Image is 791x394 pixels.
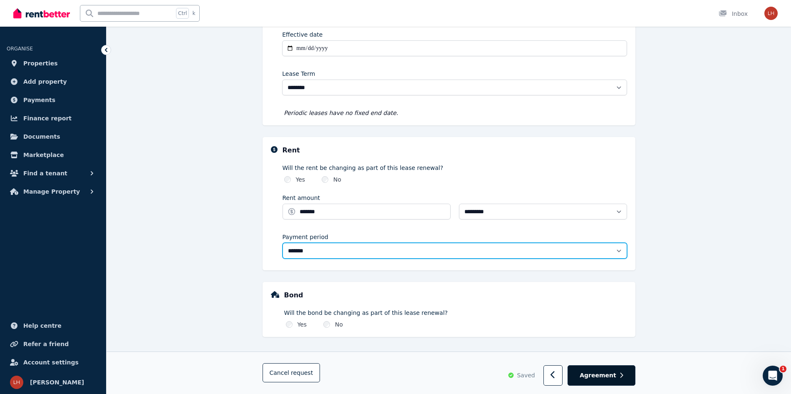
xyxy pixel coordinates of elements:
label: Yes [296,175,305,184]
label: Will the rent be changing as part of this lease renewal? [283,164,627,172]
span: [PERSON_NAME] [30,377,84,387]
span: ORGANISE [7,46,33,52]
a: Add property [7,73,99,90]
span: Manage Property [23,187,80,197]
button: Cancelrequest [263,364,320,383]
img: RentBetter [13,7,70,20]
button: Agreement [568,366,635,386]
label: No [335,320,343,329]
a: Documents [7,128,99,145]
span: Finance report [23,113,72,123]
button: Find a tenant [7,165,99,182]
div: Inbox [719,10,748,18]
span: Ctrl [176,8,189,19]
span: Properties [23,58,58,68]
h5: Rent [283,145,300,155]
img: Leona Harrison [10,376,23,389]
span: 1 [780,366,786,372]
span: Add property [23,77,67,87]
label: Effective date [282,30,322,39]
label: Lease Term [282,70,315,78]
span: k [192,10,195,17]
span: Saved [517,372,535,380]
a: Finance report [7,110,99,127]
span: Refer a friend [23,339,69,349]
span: Agreement [580,372,616,380]
span: Payments [23,95,55,105]
a: Payments [7,92,99,108]
label: Yes [298,320,307,329]
label: No [333,175,341,184]
span: Cancel [270,370,313,377]
span: Documents [23,132,60,142]
button: Manage Property [7,183,99,200]
label: Will the bond be changing as part of this lease renewal? [284,309,627,317]
a: Marketplace [7,147,99,163]
p: Periodic leases have no fixed end date. [282,109,627,117]
h5: Bond [284,290,303,300]
img: Leona Harrison [764,7,778,20]
a: Help centre [7,317,99,334]
label: Rent amount [283,194,320,202]
a: Account settings [7,354,99,371]
span: Marketplace [23,150,64,160]
span: request [291,369,313,377]
a: Refer a friend [7,336,99,352]
span: Account settings [23,357,79,367]
iframe: Intercom live chat [763,366,783,386]
label: Payment period [283,233,328,241]
span: Help centre [23,321,62,331]
a: Properties [7,55,99,72]
span: Find a tenant [23,168,67,178]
